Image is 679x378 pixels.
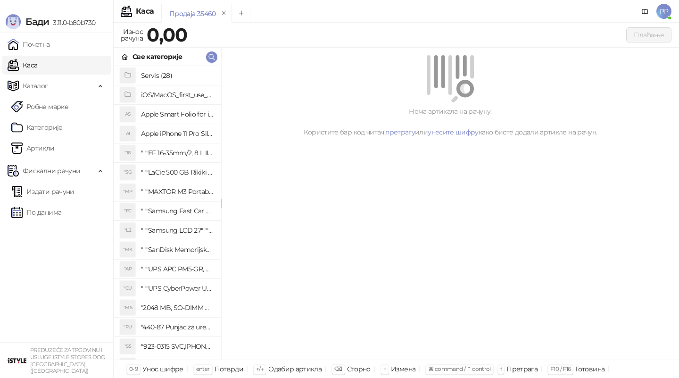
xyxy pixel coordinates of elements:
div: Нема артикала на рачуну. Користите бар код читач, или како бисте додали артикле на рачун. [233,106,668,137]
h4: """Samsung Fast Car Charge Adapter, brzi auto punja_, boja crna""" [141,203,214,218]
div: Износ рачуна [119,25,145,44]
a: Издати рачуни [11,182,75,201]
button: Плаћање [626,27,671,42]
h4: "923-0315 SVC,IPHONE 5/5S BATTERY REMOVAL TRAY Držač za iPhone sa kojim se otvara display [141,339,214,354]
span: PP [656,4,671,19]
h4: "440-87 Punjac za uredjaje sa micro USB portom 4/1, Stand." [141,319,214,335]
div: "S5 [120,339,135,354]
a: Робне марке [11,97,68,116]
span: ⌫ [334,365,342,372]
h4: Apple Smart Folio for iPad mini (A17 Pro) - Sage [141,107,214,122]
span: 3.11.0-b80b730 [49,18,95,27]
span: f [500,365,502,372]
h4: """Samsung LCD 27"""" C27F390FHUXEN""" [141,223,214,238]
span: Фискални рачуни [23,161,80,180]
a: унесите шифру [428,128,479,136]
div: "18 [120,145,135,160]
strong: 0,00 [147,23,187,46]
a: претрагу [385,128,415,136]
div: "AP [120,261,135,277]
div: "L2 [120,223,135,238]
span: + [383,365,386,372]
h4: """MAXTOR M3 Portable 2TB 2.5"""" crni eksterni hard disk HX-M201TCB/GM""" [141,184,214,199]
h4: iOS/MacOS_first_use_assistance (4) [141,87,214,102]
div: "MS [120,300,135,315]
div: "MK [120,242,135,257]
div: AS [120,107,135,122]
button: Add tab [232,4,250,23]
span: F10 / F16 [550,365,571,372]
img: Logo [6,14,21,29]
div: Измена [391,363,415,375]
div: "CU [120,281,135,296]
div: grid [114,66,221,360]
div: Каса [136,8,154,15]
span: Бади [25,16,49,27]
div: Све категорије [132,51,182,62]
span: Каталог [23,76,48,95]
div: Сторно [347,363,371,375]
h4: """SanDisk Memorijska kartica 256GB microSDXC sa SD adapterom SDSQXA1-256G-GN6MA - Extreme PLUS, ... [141,242,214,257]
div: Унос шифре [142,363,183,375]
div: Претрага [506,363,538,375]
div: Продаја 35460 [169,8,216,19]
h4: "2048 MB, SO-DIMM DDRII, 667 MHz, Napajanje 1,8 0,1 V, Latencija CL5" [141,300,214,315]
span: ⌘ command / ⌃ control [428,365,491,372]
span: 0-9 [129,365,138,372]
div: AI [120,126,135,141]
a: Почетна [8,35,50,54]
div: "MP [120,184,135,199]
img: 64x64-companyLogo-77b92cf4-9946-4f36-9751-bf7bb5fd2c7d.png [8,351,26,370]
div: Готовина [575,363,604,375]
div: "FC [120,203,135,218]
small: PREDUZEĆE ZA TRGOVINU I USLUGE ISTYLE STORES DOO [GEOGRAPHIC_DATA] ([GEOGRAPHIC_DATA]) [30,347,106,374]
a: По данима [11,203,61,222]
span: enter [196,365,210,372]
h4: "923-0448 SVC,IPHONE,TOURQUE DRIVER KIT .65KGF- CM Šrafciger " [141,358,214,373]
a: ArtikliАртикли [11,139,55,158]
h4: """UPS APC PM5-GR, Essential Surge Arrest,5 utic_nica""" [141,261,214,277]
h4: Apple iPhone 11 Pro Silicone Case - Black [141,126,214,141]
span: ↑/↓ [256,365,264,372]
button: remove [218,9,230,17]
h4: """EF 16-35mm/2, 8 L III USM""" [141,145,214,160]
a: Каса [8,56,37,75]
div: Потврди [215,363,244,375]
h4: """UPS CyberPower UT650EG, 650VA/360W , line-int., s_uko, desktop""" [141,281,214,296]
div: "5G [120,165,135,180]
h4: """LaCie 500 GB Rikiki USB 3.0 / Ultra Compact & Resistant aluminum / USB 3.0 / 2.5""""""" [141,165,214,180]
div: "SD [120,358,135,373]
a: Документација [638,4,653,19]
div: "PU [120,319,135,335]
a: Категорије [11,118,63,137]
div: Одабир артикла [268,363,322,375]
h4: Servis (28) [141,68,214,83]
